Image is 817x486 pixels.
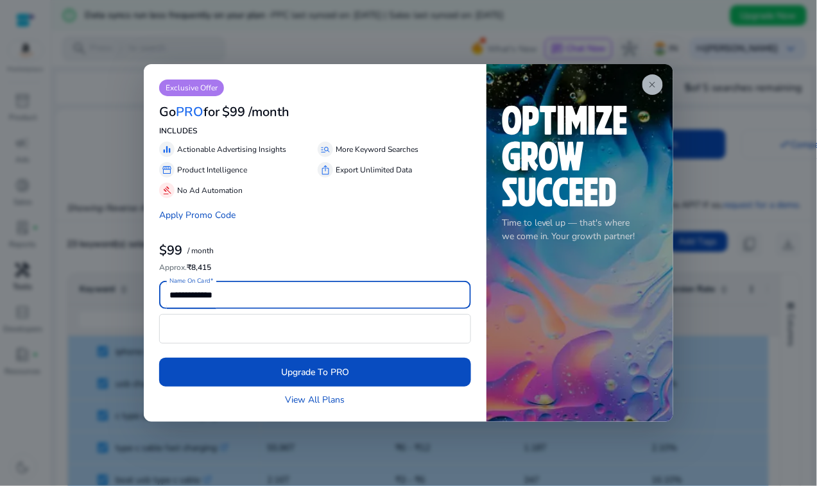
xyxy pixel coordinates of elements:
[648,80,658,90] span: close
[166,316,464,342] iframe: Secure card payment input frame
[169,276,211,285] mat-label: Name On Card
[320,144,331,155] span: manage_search
[162,185,172,196] span: gavel
[187,247,214,255] p: / month
[177,164,247,176] p: Product Intelligence
[159,125,471,137] p: INCLUDES
[286,393,345,406] a: View All Plans
[162,165,172,175] span: storefront
[159,262,187,272] span: Approx.
[162,144,172,155] span: equalizer
[320,165,331,175] span: ios_share
[159,105,219,120] h3: Go for
[159,80,224,96] p: Exclusive Offer
[177,185,243,196] p: No Ad Automation
[502,216,658,243] p: Time to level up — that's where we come in. Your growth partner!
[176,103,203,121] span: PRO
[177,144,286,155] p: Actionable Advertising Insights
[281,365,349,379] span: Upgrade To PRO
[159,209,236,221] a: Apply Promo Code
[336,144,418,155] p: More Keyword Searches
[159,358,471,387] button: Upgrade To PRO
[159,242,182,259] b: $99
[222,105,289,120] h3: $99 /month
[336,164,412,176] p: Export Unlimited Data
[159,263,471,272] h6: ₹8,415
